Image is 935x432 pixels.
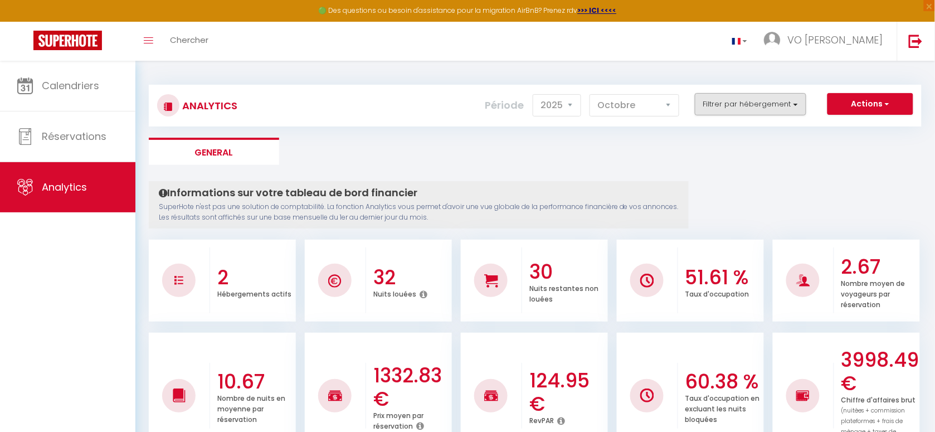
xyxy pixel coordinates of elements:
[174,276,183,285] img: NO IMAGE
[909,34,923,48] img: logout
[764,32,781,48] img: ...
[529,281,598,304] p: Nuits restantes non louées
[162,22,217,61] a: Chercher
[796,389,810,402] img: NO IMAGE
[695,93,806,115] button: Filtrer par hébergement
[42,129,106,143] span: Réservations
[179,93,237,118] h3: Analytics
[42,180,87,194] span: Analytics
[373,409,423,431] p: Prix moyen par réservation
[159,202,679,223] p: SuperHote n'est pas une solution de comptabilité. La fonction Analytics vous permet d'avoir une v...
[42,79,99,93] span: Calendriers
[373,364,449,411] h3: 1332.83 €
[529,260,605,284] h3: 30
[578,6,617,15] a: >>> ICI <<<<
[640,389,654,402] img: NO IMAGE
[685,370,761,394] h3: 60.38 %
[217,266,293,289] h3: 2
[373,287,416,299] p: Nuits louées
[685,391,760,424] p: Taux d'occupation en excluant les nuits bloquées
[159,187,679,199] h4: Informations sur votre tableau de bord financier
[373,266,449,289] h3: 32
[756,22,897,61] a: ... VO [PERSON_NAME]
[788,33,883,47] span: VO [PERSON_NAME]
[827,93,913,115] button: Actions
[685,287,749,299] p: Taux d'occupation
[529,369,605,416] h3: 124.95 €
[33,31,102,50] img: Super Booking
[841,255,917,279] h3: 2.67
[217,391,285,424] p: Nombre de nuits en moyenne par réservation
[685,266,761,289] h3: 51.61 %
[485,93,524,118] label: Période
[170,34,208,46] span: Chercher
[529,414,554,425] p: RevPAR
[149,138,279,165] li: General
[217,287,291,299] p: Hébergements actifs
[841,348,917,395] h3: 3998.49 €
[217,370,293,394] h3: 10.67
[841,276,905,309] p: Nombre moyen de voyageurs par réservation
